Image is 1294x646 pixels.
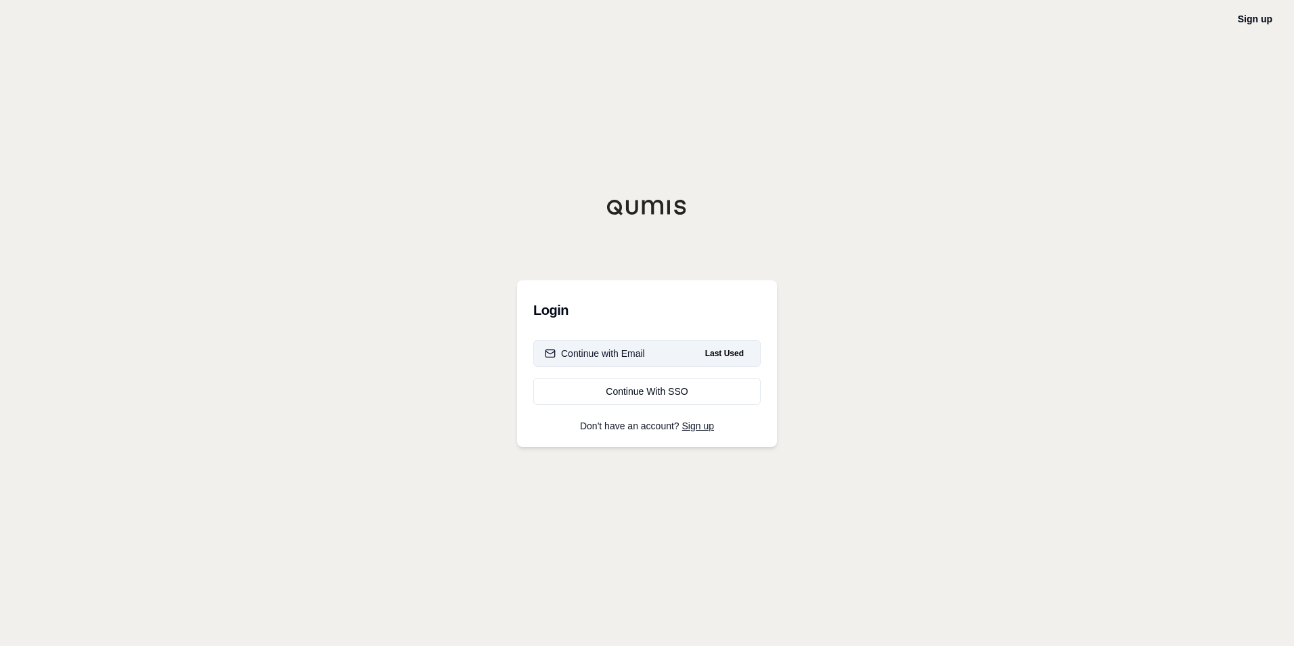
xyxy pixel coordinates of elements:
[533,421,761,431] p: Don't have an account?
[606,199,688,215] img: Qumis
[533,378,761,405] a: Continue With SSO
[682,421,714,431] a: Sign up
[700,345,749,362] span: Last Used
[545,347,645,360] div: Continue with Email
[533,340,761,367] button: Continue with EmailLast Used
[545,385,749,398] div: Continue With SSO
[533,297,761,324] h3: Login
[1238,14,1272,24] a: Sign up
